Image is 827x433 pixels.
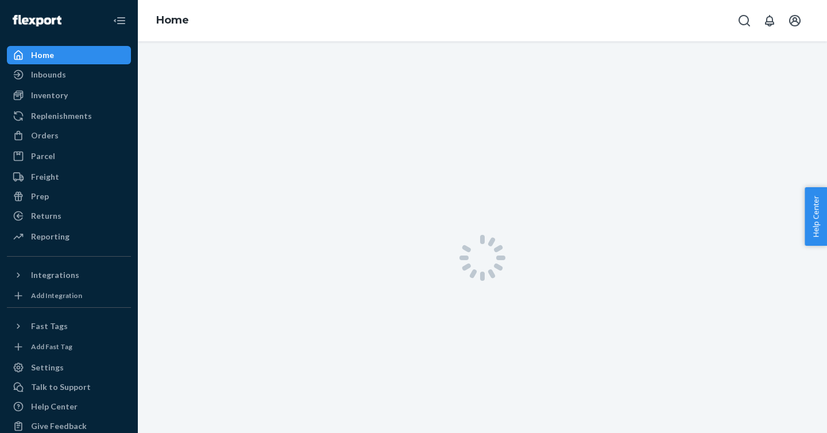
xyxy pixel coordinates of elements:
[7,358,131,377] a: Settings
[7,378,131,396] a: Talk to Support
[783,9,806,32] button: Open account menu
[733,9,756,32] button: Open Search Box
[31,210,61,222] div: Returns
[31,342,72,351] div: Add Fast Tag
[31,381,91,393] div: Talk to Support
[805,187,827,246] button: Help Center
[31,320,68,332] div: Fast Tags
[31,231,69,242] div: Reporting
[7,187,131,206] a: Prep
[7,107,131,125] a: Replenishments
[31,420,87,432] div: Give Feedback
[7,86,131,105] a: Inventory
[31,69,66,80] div: Inbounds
[31,362,64,373] div: Settings
[147,4,198,37] ol: breadcrumbs
[7,266,131,284] button: Integrations
[108,9,131,32] button: Close Navigation
[31,49,54,61] div: Home
[7,126,131,145] a: Orders
[13,15,61,26] img: Flexport logo
[31,150,55,162] div: Parcel
[7,397,131,416] a: Help Center
[31,191,49,202] div: Prep
[7,289,131,303] a: Add Integration
[7,65,131,84] a: Inbounds
[156,14,189,26] a: Home
[758,9,781,32] button: Open notifications
[7,340,131,354] a: Add Fast Tag
[31,90,68,101] div: Inventory
[7,227,131,246] a: Reporting
[7,46,131,64] a: Home
[31,291,82,300] div: Add Integration
[7,168,131,186] a: Freight
[7,207,131,225] a: Returns
[31,401,78,412] div: Help Center
[31,171,59,183] div: Freight
[31,130,59,141] div: Orders
[7,317,131,335] button: Fast Tags
[7,147,131,165] a: Parcel
[31,269,79,281] div: Integrations
[31,110,92,122] div: Replenishments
